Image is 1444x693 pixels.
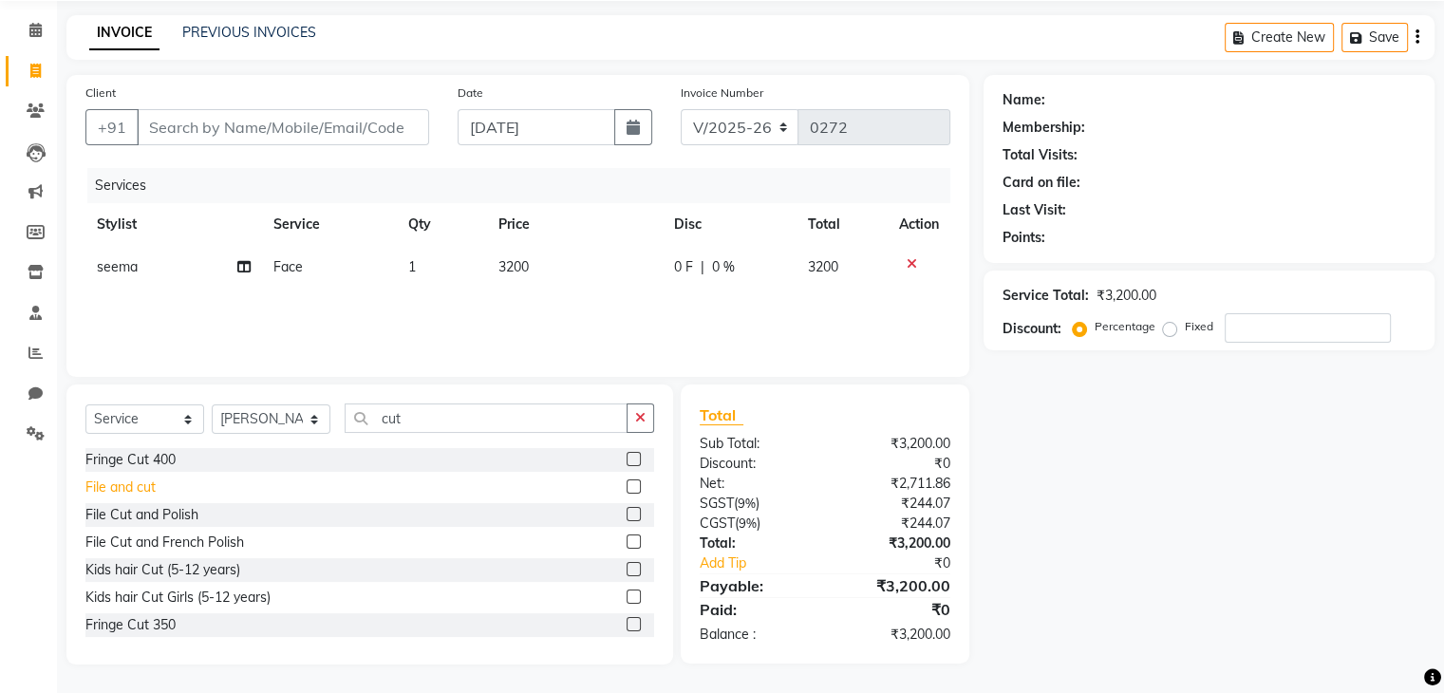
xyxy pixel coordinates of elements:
[1003,286,1089,306] div: Service Total:
[262,203,397,246] th: Service
[685,514,825,534] div: ( )
[182,24,316,41] a: PREVIOUS INVOICES
[685,574,825,597] div: Payable:
[739,515,757,531] span: 9%
[1097,286,1156,306] div: ₹3,200.00
[825,574,965,597] div: ₹3,200.00
[89,16,159,50] a: INVOICE
[85,478,156,497] div: File and cut
[97,258,138,275] span: seema
[685,534,825,553] div: Total:
[85,450,176,470] div: Fringe Cut 400
[700,515,735,532] span: CGST
[1095,318,1155,335] label: Percentage
[1003,145,1078,165] div: Total Visits:
[797,203,888,246] th: Total
[825,534,965,553] div: ₹3,200.00
[1003,118,1085,138] div: Membership:
[808,258,838,275] span: 3200
[345,403,628,433] input: Search or Scan
[681,84,763,102] label: Invoice Number
[1003,200,1066,220] div: Last Visit:
[397,203,487,246] th: Qty
[848,553,964,573] div: ₹0
[712,257,735,277] span: 0 %
[685,474,825,494] div: Net:
[825,494,965,514] div: ₹244.07
[85,588,271,608] div: Kids hair Cut Girls (5-12 years)
[701,257,704,277] span: |
[738,496,756,511] span: 9%
[458,84,483,102] label: Date
[825,454,965,474] div: ₹0
[1003,319,1061,339] div: Discount:
[663,203,797,246] th: Disc
[487,203,663,246] th: Price
[685,625,825,645] div: Balance :
[685,494,825,514] div: ( )
[85,533,244,553] div: File Cut and French Polish
[700,405,743,425] span: Total
[825,625,965,645] div: ₹3,200.00
[408,258,416,275] span: 1
[137,109,429,145] input: Search by Name/Mobile/Email/Code
[1003,90,1045,110] div: Name:
[1003,173,1080,193] div: Card on file:
[825,598,965,621] div: ₹0
[273,258,303,275] span: Face
[85,560,240,580] div: Kids hair Cut (5-12 years)
[825,474,965,494] div: ₹2,711.86
[685,598,825,621] div: Paid:
[685,434,825,454] div: Sub Total:
[1225,23,1334,52] button: Create New
[700,495,734,512] span: SGST
[685,454,825,474] div: Discount:
[685,553,848,573] a: Add Tip
[1003,228,1045,248] div: Points:
[498,258,529,275] span: 3200
[85,505,198,525] div: File Cut and Polish
[85,84,116,102] label: Client
[825,514,965,534] div: ₹244.07
[85,203,262,246] th: Stylist
[87,168,965,203] div: Services
[825,434,965,454] div: ₹3,200.00
[888,203,950,246] th: Action
[85,109,139,145] button: +91
[85,615,176,635] div: Fringe Cut 350
[1185,318,1213,335] label: Fixed
[674,257,693,277] span: 0 F
[1341,23,1408,52] button: Save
